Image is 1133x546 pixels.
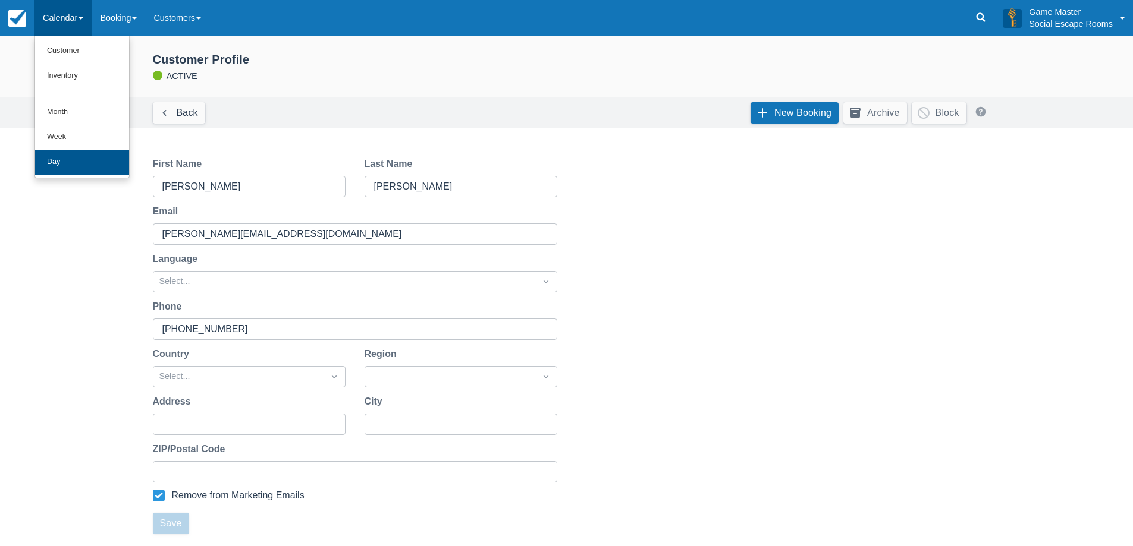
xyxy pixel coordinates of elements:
[751,102,839,124] a: New Booking
[153,394,196,409] label: Address
[1003,8,1022,27] img: A3
[365,157,418,171] label: Last Name
[365,394,387,409] label: City
[153,299,187,314] label: Phone
[153,102,205,124] a: Back
[35,39,129,64] a: Customer
[153,252,203,266] label: Language
[172,490,305,501] div: Remove from Marketing Emails
[153,52,995,67] div: Customer Profile
[153,157,207,171] label: First Name
[35,150,129,175] a: Day
[912,102,966,124] button: Block
[34,36,130,178] ul: Calendar
[153,442,230,456] label: ZIP/Postal Code
[1029,18,1113,30] p: Social Escape Rooms
[540,276,552,288] span: Dropdown icon
[35,64,129,89] a: Inventory
[843,102,906,124] button: Archive
[365,347,401,361] label: Region
[153,204,183,219] label: Email
[540,371,552,383] span: Dropdown icon
[153,347,194,361] label: Country
[35,125,129,150] a: Week
[1029,6,1113,18] p: Game Master
[328,371,340,383] span: Dropdown icon
[35,100,129,125] a: Month
[159,275,529,288] div: Select...
[139,52,995,83] div: ACTIVE
[8,10,26,27] img: checkfront-main-nav-mini-logo.png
